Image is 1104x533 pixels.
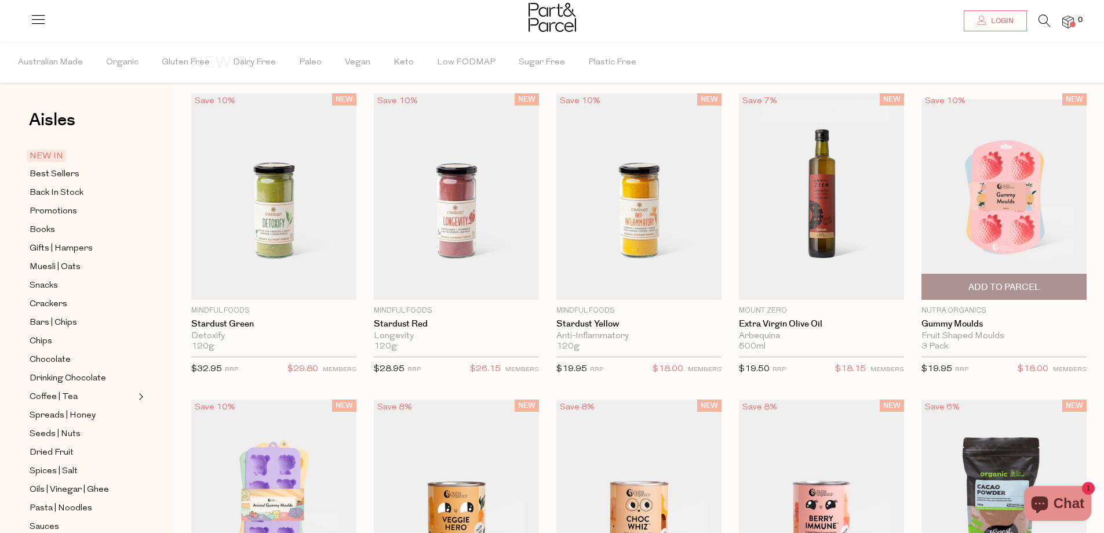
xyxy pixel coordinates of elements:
a: Aisles [29,111,75,140]
a: Chocolate [30,353,135,367]
img: Part&Parcel [529,3,576,32]
span: NEW [697,93,722,106]
img: Stardust Green [191,93,356,300]
img: Stardust Yellow [556,93,722,300]
a: Pasta | Noodles [30,501,135,516]
div: Save 6% [921,400,963,415]
span: Aisles [29,107,75,133]
div: Longevity [374,331,539,342]
span: $18.15 [835,362,866,377]
a: Gifts | Hampers [30,241,135,256]
span: Best Sellers [30,168,79,182]
span: $19.50 [739,365,770,374]
p: Mindful Foods [556,306,722,316]
a: Spreads | Honey [30,408,135,423]
span: Coffee | Tea [30,390,78,404]
span: Dairy Free [233,42,276,83]
a: Promotions [30,204,135,219]
div: Detoxify [191,331,356,342]
span: Books [30,223,55,237]
a: Snacks [30,278,135,293]
span: Drinking Chocolate [30,372,106,386]
button: Expand/Collapse Coffee | Tea [136,390,144,404]
span: Crackers [30,298,67,311]
span: Dried Fruit [30,446,74,460]
span: $26.15 [470,362,501,377]
a: Extra Virgin Olive Oil [739,319,904,329]
span: $18.00 [1018,362,1048,377]
span: NEW [1062,93,1087,106]
img: Stardust Red [374,93,539,300]
span: Bars | Chips [30,316,77,330]
a: Drinking Chocolate [30,371,135,386]
span: Oils | Vinegar | Ghee [30,483,109,497]
span: Paleo [299,42,322,83]
small: RRP [590,367,603,373]
span: NEW [880,400,904,412]
p: Mindful Foods [191,306,356,316]
span: 3 Pack [921,342,948,352]
div: Fruit Shaped Moulds [921,331,1087,342]
small: RRP [955,367,968,373]
div: Save 10% [921,93,969,109]
span: Spreads | Honey [30,409,96,423]
span: 120g [556,342,580,352]
div: Save 10% [191,93,239,109]
img: Extra Virgin Olive Oil [739,93,904,300]
small: MEMBERS [688,367,722,373]
span: Gifts | Hampers [30,242,93,256]
span: Seeds | Nuts [30,427,81,441]
a: Spices | Salt [30,464,135,478]
span: $18.00 [653,362,683,377]
div: Save 7% [739,93,781,109]
div: Save 10% [374,93,421,109]
span: Snacks [30,279,58,293]
a: 0 [1062,16,1074,28]
a: Login [964,10,1027,31]
span: Promotions [30,205,77,219]
span: NEW [515,93,539,106]
div: Anti-Inflammatory [556,331,722,342]
small: MEMBERS [870,367,904,373]
div: Arbequina [739,331,904,342]
span: NEW [515,400,539,412]
div: Save 8% [739,400,781,415]
span: 500ml [739,342,766,352]
span: $19.95 [921,365,952,374]
a: Bars | Chips [30,316,135,330]
span: $32.95 [191,365,222,374]
a: NEW IN [30,149,135,163]
span: Pasta | Noodles [30,502,92,516]
span: $28.95 [374,365,405,374]
small: MEMBERS [1053,367,1087,373]
a: Back In Stock [30,186,135,200]
span: Login [988,16,1014,26]
a: Stardust Red [374,319,539,329]
small: RRP [407,367,421,373]
a: Crackers [30,297,135,311]
button: Add To Parcel [921,274,1087,300]
span: Australian Made [18,42,83,83]
small: RRP [773,367,786,373]
div: Save 8% [556,400,598,415]
a: Oils | Vinegar | Ghee [30,483,135,497]
span: Chocolate [30,353,71,367]
span: Vegan [345,42,370,83]
span: 0 [1075,15,1085,26]
span: 120g [374,342,397,352]
small: MEMBERS [505,367,539,373]
a: Dried Fruit [30,445,135,460]
span: $29.80 [287,362,318,377]
inbox-online-store-chat: Shopify online store chat [1021,486,1095,524]
span: NEW [1062,400,1087,412]
span: NEW [332,93,356,106]
span: NEW [880,93,904,106]
span: Gluten Free [162,42,210,83]
div: Save 10% [191,400,239,415]
a: Coffee | Tea [30,390,135,404]
span: Add To Parcel [968,281,1040,293]
a: Books [30,223,135,237]
div: Save 8% [374,400,416,415]
span: Keto [393,42,414,83]
small: MEMBERS [323,367,356,373]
